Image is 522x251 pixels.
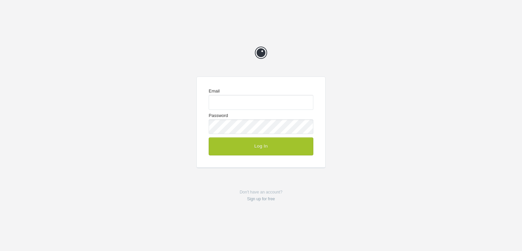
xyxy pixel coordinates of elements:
[209,137,313,155] button: Log In
[209,95,313,110] input: Email
[209,113,313,134] label: Password
[209,119,313,134] input: Password
[196,189,326,203] p: Don't have an account?
[251,43,271,63] a: Prevue
[247,197,275,201] a: Sign up for free
[209,89,313,110] label: Email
